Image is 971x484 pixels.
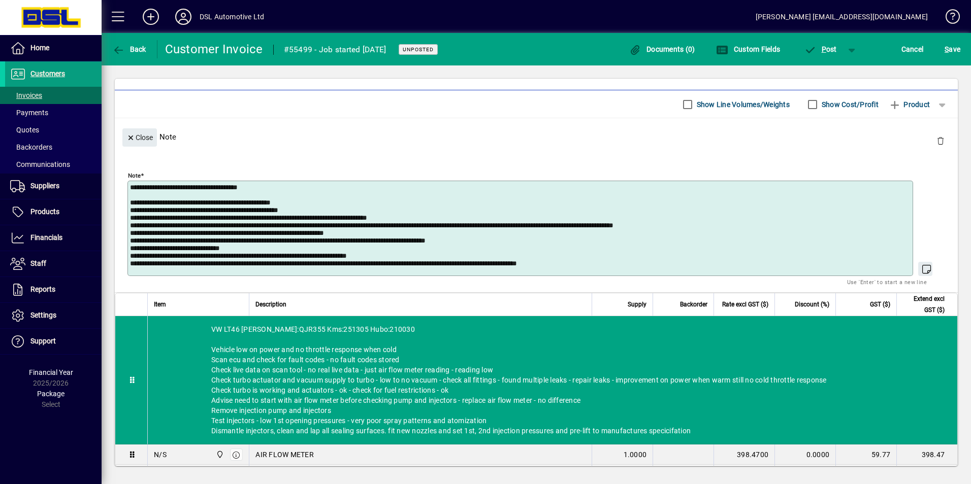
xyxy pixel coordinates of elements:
button: Save [942,40,963,58]
button: Documents (0) [627,40,698,58]
span: Close [126,129,153,146]
span: S [945,45,949,53]
a: Knowledge Base [938,2,958,35]
span: Financials [30,233,62,241]
span: AIR FLOW METER [255,450,314,460]
span: Invoices [10,91,42,99]
a: Invoices [5,87,102,104]
label: Show Line Volumes/Weights [695,99,790,110]
mat-hint: Use 'Enter' to start a new line [847,276,927,288]
a: Reports [5,277,102,302]
a: Quotes [5,121,102,139]
span: Settings [30,311,56,319]
button: Close [122,128,157,147]
label: Show Cost/Profit [820,99,879,110]
app-page-header-button: Delete [928,136,953,145]
span: Backorders [10,143,52,151]
div: VW LT46 [PERSON_NAME]:QJR355 Kms:251305 Hubo:210030 Vehicle low on power and no throttle response... [148,316,957,444]
app-page-header-button: Back [102,40,157,58]
a: Backorders [5,139,102,156]
span: ave [945,41,960,57]
div: #55499 - Job started [DATE] [284,42,386,58]
span: Discount (%) [795,299,829,310]
a: Support [5,329,102,354]
span: Package [37,390,64,398]
a: Communications [5,156,102,173]
span: Item [154,299,166,310]
td: 0.0000 [774,444,835,465]
span: Customers [30,70,65,78]
button: Delete [928,128,953,153]
div: Customer Invoice [165,41,263,57]
div: N/S [154,450,167,460]
span: Cancel [901,41,924,57]
div: 398.4700 [720,450,768,460]
mat-label: Note [128,172,141,179]
button: Product [884,95,935,114]
span: Backorder [680,299,707,310]
span: Custom Fields [716,45,780,53]
button: Add [135,8,167,26]
button: Post [799,40,842,58]
a: Suppliers [5,174,102,199]
div: [PERSON_NAME] [EMAIL_ADDRESS][DOMAIN_NAME] [756,9,928,25]
span: Supply [628,299,646,310]
button: Cancel [899,40,926,58]
td: 59.77 [835,444,896,465]
td: 398.47 [896,444,957,465]
span: Documents (0) [629,45,695,53]
span: Unposted [403,46,434,53]
span: Payments [10,109,48,117]
span: GST ($) [870,299,890,310]
span: Description [255,299,286,310]
button: Custom Fields [714,40,783,58]
span: Central [213,449,225,460]
span: Home [30,44,49,52]
span: ost [804,45,837,53]
button: Profile [167,8,200,26]
div: DSL Automotive Ltd [200,9,264,25]
span: P [822,45,826,53]
a: Products [5,199,102,225]
span: Products [30,208,59,216]
span: Staff [30,259,46,267]
span: Communications [10,160,70,168]
a: Home [5,36,102,61]
a: Payments [5,104,102,121]
a: Settings [5,303,102,328]
span: 1.0000 [624,450,647,460]
span: Extend excl GST ($) [903,293,945,316]
span: Rate excl GST ($) [722,299,768,310]
span: Reports [30,285,55,293]
span: Suppliers [30,182,59,190]
a: Staff [5,251,102,276]
span: Support [30,337,56,345]
span: Back [112,45,146,53]
button: Back [110,40,149,58]
span: Quotes [10,126,39,134]
span: Product [889,96,930,113]
app-page-header-button: Close [120,132,159,142]
a: Financials [5,225,102,251]
span: Financial Year [29,368,73,376]
div: Note [115,118,958,155]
